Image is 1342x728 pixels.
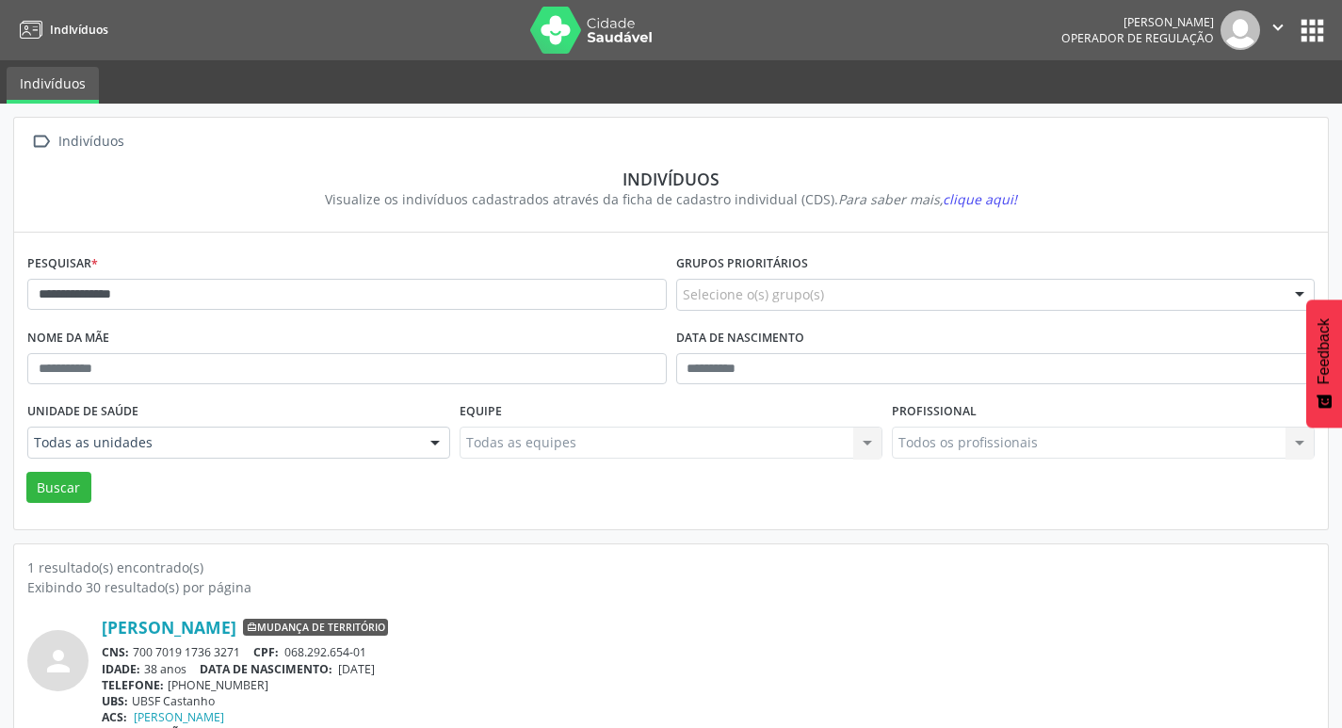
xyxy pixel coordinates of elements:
[27,128,127,155] a:  Indivíduos
[40,169,1302,189] div: Indivíduos
[943,190,1017,208] span: clique aqui!
[102,709,127,725] span: ACS:
[1061,14,1214,30] div: [PERSON_NAME]
[102,644,129,660] span: CNS:
[27,128,55,155] i: 
[1296,14,1329,47] button: apps
[838,190,1017,208] i: Para saber mais,
[102,677,1315,693] div: [PHONE_NUMBER]
[50,22,108,38] span: Indivíduos
[102,661,140,677] span: IDADE:
[34,433,412,452] span: Todas as unidades
[102,693,128,709] span: UBS:
[676,324,804,353] label: Data de nascimento
[40,189,1302,209] div: Visualize os indivíduos cadastrados através da ficha de cadastro individual (CDS).
[102,661,1315,677] div: 38 anos
[26,472,91,504] button: Buscar
[102,693,1315,709] div: UBSF Castanho
[27,577,1315,597] div: Exibindo 30 resultado(s) por página
[102,644,1315,660] div: 700 7019 1736 3271
[1316,318,1333,384] span: Feedback
[27,397,138,427] label: Unidade de saúde
[200,661,332,677] span: DATA DE NASCIMENTO:
[338,661,375,677] span: [DATE]
[27,324,109,353] label: Nome da mãe
[243,619,388,636] span: Mudança de território
[102,617,236,638] a: [PERSON_NAME]
[102,677,164,693] span: TELEFONE:
[55,128,127,155] div: Indivíduos
[676,250,808,279] label: Grupos prioritários
[1061,30,1214,46] span: Operador de regulação
[1268,17,1288,38] i: 
[1306,299,1342,428] button: Feedback - Mostrar pesquisa
[27,558,1315,577] div: 1 resultado(s) encontrado(s)
[13,14,108,45] a: Indivíduos
[1260,10,1296,50] button: 
[7,67,99,104] a: Indivíduos
[460,397,502,427] label: Equipe
[134,709,224,725] a: [PERSON_NAME]
[1221,10,1260,50] img: img
[683,284,824,304] span: Selecione o(s) grupo(s)
[892,397,977,427] label: Profissional
[41,644,75,678] i: person
[27,250,98,279] label: Pesquisar
[284,644,366,660] span: 068.292.654-01
[253,644,279,660] span: CPF:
